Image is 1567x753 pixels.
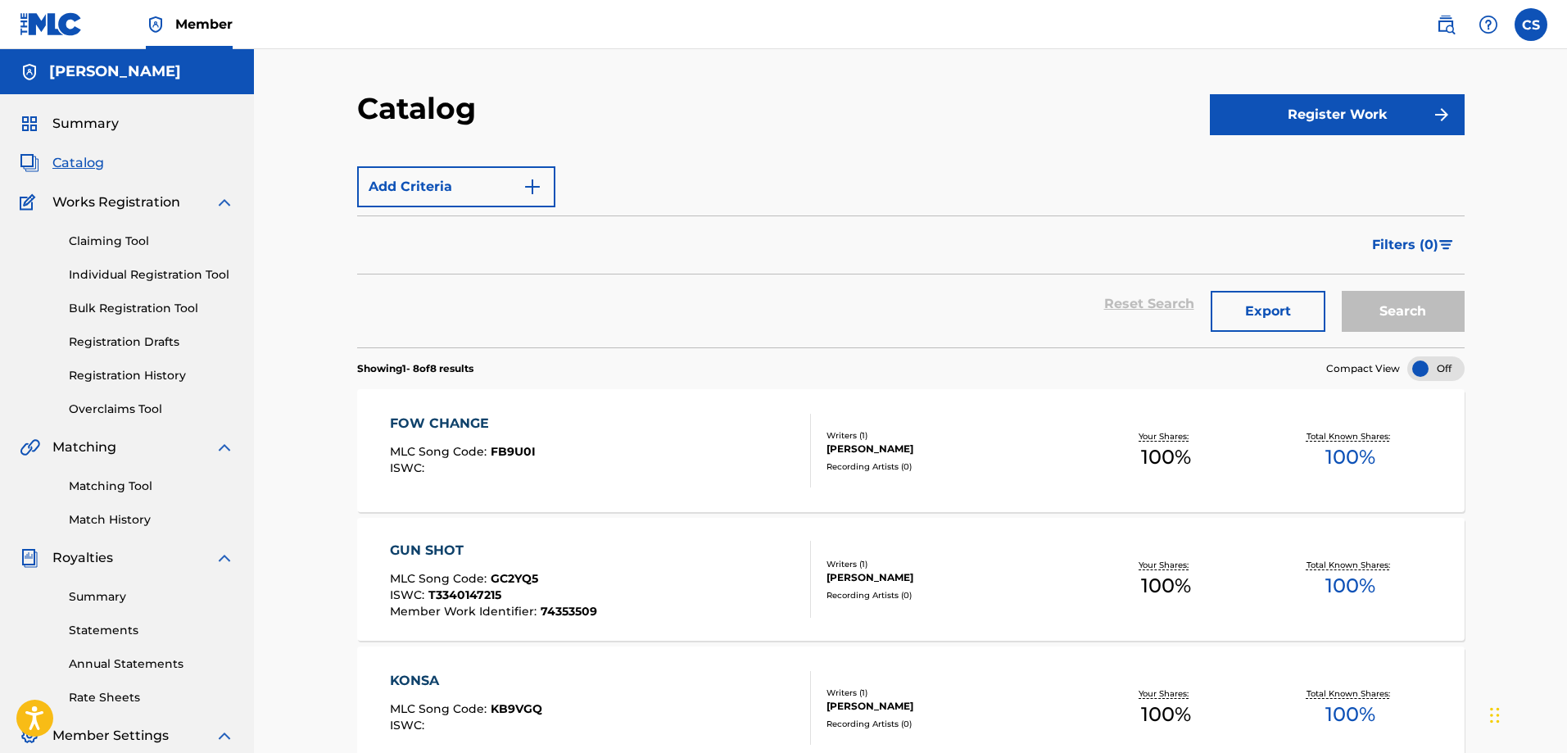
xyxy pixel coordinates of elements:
[1485,674,1567,753] iframe: Chat Widget
[215,726,234,746] img: expand
[357,389,1465,512] a: FOW CHANGEMLC Song Code:FB9U0IISWC:Writers (1)[PERSON_NAME]Recording Artists (0)Your Shares:100%T...
[20,114,119,134] a: SummarySummary
[827,589,1074,601] div: Recording Artists ( 0 )
[827,687,1074,699] div: Writers ( 1 )
[827,442,1074,456] div: [PERSON_NAME]
[20,548,39,568] img: Royalties
[52,114,119,134] span: Summary
[69,689,234,706] a: Rate Sheets
[1307,430,1394,442] p: Total Known Shares:
[1141,442,1191,472] span: 100 %
[827,460,1074,473] div: Recording Artists ( 0 )
[1472,8,1505,41] div: Help
[69,367,234,384] a: Registration History
[357,518,1465,641] a: GUN SHOTMLC Song Code:GC2YQ5ISWC:T3340147215Member Work Identifier:74353509Writers (1)[PERSON_NAM...
[541,604,597,619] span: 74353509
[491,571,538,586] span: GC2YQ5
[52,548,113,568] span: Royalties
[1439,240,1453,250] img: filter
[428,587,501,602] span: T3340147215
[390,671,542,691] div: KONSA
[1490,691,1500,740] div: Drag
[827,558,1074,570] div: Writers ( 1 )
[1139,559,1193,571] p: Your Shares:
[1139,687,1193,700] p: Your Shares:
[20,726,39,746] img: Member Settings
[1139,430,1193,442] p: Your Shares:
[20,62,39,82] img: Accounts
[1429,8,1462,41] a: Public Search
[1325,700,1375,729] span: 100 %
[491,444,536,459] span: FB9U0I
[390,718,428,733] span: ISWC :
[1210,94,1465,135] button: Register Work
[1325,442,1375,472] span: 100 %
[1479,15,1498,34] img: help
[146,15,165,34] img: Top Rightsholder
[20,114,39,134] img: Summary
[69,478,234,495] a: Matching Tool
[1362,225,1465,265] button: Filters (0)
[52,726,169,746] span: Member Settings
[390,587,428,602] span: ISWC :
[827,429,1074,442] div: Writers ( 1 )
[357,166,555,207] button: Add Criteria
[390,604,541,619] span: Member Work Identifier :
[20,438,40,457] img: Matching
[69,266,234,284] a: Individual Registration Tool
[357,158,1465,347] form: Search Form
[69,300,234,317] a: Bulk Registration Tool
[1326,361,1400,376] span: Compact View
[827,570,1074,585] div: [PERSON_NAME]
[69,588,234,606] a: Summary
[52,193,180,212] span: Works Registration
[52,438,116,457] span: Matching
[69,401,234,418] a: Overclaims Tool
[69,655,234,673] a: Annual Statements
[69,333,234,351] a: Registration Drafts
[1521,497,1567,628] iframe: Resource Center
[390,571,491,586] span: MLC Song Code :
[69,622,234,639] a: Statements
[20,153,39,173] img: Catalog
[390,541,597,560] div: GUN SHOT
[390,414,536,433] div: FOW CHANGE
[390,444,491,459] span: MLC Song Code :
[215,438,234,457] img: expand
[1325,571,1375,601] span: 100 %
[1515,8,1547,41] div: User Menu
[175,15,233,34] span: Member
[1372,235,1438,255] span: Filters ( 0 )
[1211,291,1325,332] button: Export
[827,699,1074,714] div: [PERSON_NAME]
[357,90,484,127] h2: Catalog
[1436,15,1456,34] img: search
[215,193,234,212] img: expand
[215,548,234,568] img: expand
[52,153,104,173] span: Catalog
[69,233,234,250] a: Claiming Tool
[69,511,234,528] a: Match History
[20,193,41,212] img: Works Registration
[1307,559,1394,571] p: Total Known Shares:
[390,701,491,716] span: MLC Song Code :
[1141,700,1191,729] span: 100 %
[1307,687,1394,700] p: Total Known Shares:
[390,460,428,475] span: ISWC :
[357,361,473,376] p: Showing 1 - 8 of 8 results
[49,62,181,81] h5: CARL A SYLVAIN
[20,12,83,36] img: MLC Logo
[827,718,1074,730] div: Recording Artists ( 0 )
[1141,571,1191,601] span: 100 %
[523,177,542,197] img: 9d2ae6d4665cec9f34b9.svg
[20,153,104,173] a: CatalogCatalog
[1432,105,1452,125] img: f7272a7cc735f4ea7f67.svg
[491,701,542,716] span: KB9VGQ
